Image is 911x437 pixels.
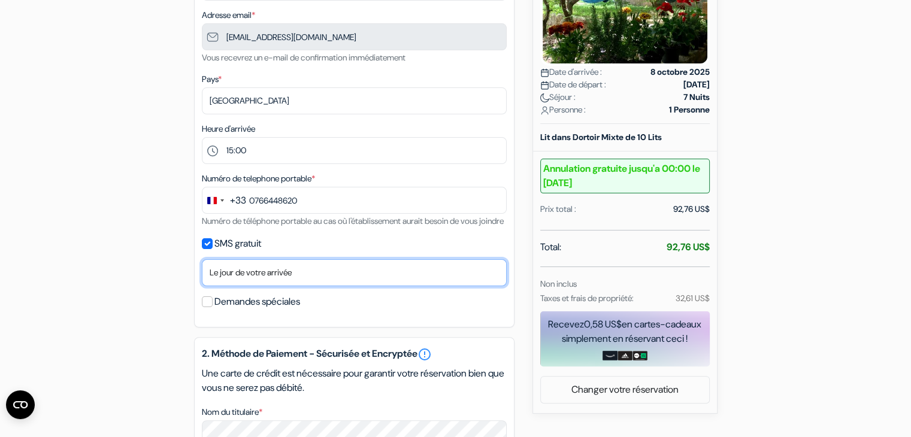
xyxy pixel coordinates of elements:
[650,66,710,78] strong: 8 octobre 2025
[202,73,222,86] label: Pays
[202,9,255,22] label: Adresse email
[669,104,710,116] strong: 1 Personne
[540,203,576,216] div: Prix total :
[202,216,504,226] small: Numéro de téléphone portable au cas où l'établissement aurait besoin de vous joindre
[202,52,405,63] small: Vous recevrez un e-mail de confirmation immédiatement
[683,78,710,91] strong: [DATE]
[540,78,606,91] span: Date de départ :
[540,93,549,102] img: moon.svg
[540,240,561,254] span: Total:
[202,123,255,135] label: Heure d'arrivée
[214,235,261,252] label: SMS gratuit
[6,390,35,419] button: Ouvrir le widget CMP
[202,187,507,214] input: 6 12 34 56 78
[683,91,710,104] strong: 7 Nuits
[202,23,507,50] input: Entrer adresse e-mail
[214,293,300,310] label: Demandes spéciales
[675,293,709,304] small: 32,61 US$
[584,318,622,330] span: 0,58 US$
[540,81,549,90] img: calendar.svg
[202,366,507,395] p: Une carte de crédit est nécessaire pour garantir votre réservation bien que vous ne serez pas déb...
[540,278,577,289] small: Non inclus
[667,241,710,253] strong: 92,76 US$
[540,91,576,104] span: Séjour :
[673,203,710,216] div: 92,76 US$
[618,351,632,360] img: adidas-card.png
[540,104,586,116] span: Personne :
[202,347,507,362] h5: 2. Méthode de Paiement - Sécurisée et Encryptée
[417,347,432,362] a: error_outline
[230,193,246,208] div: +33
[202,172,315,185] label: Numéro de telephone portable
[632,351,647,360] img: uber-uber-eats-card.png
[540,106,549,115] img: user_icon.svg
[202,406,262,418] label: Nom du titulaire
[540,68,549,77] img: calendar.svg
[541,378,709,401] a: Changer votre réservation
[540,317,710,346] div: Recevez en cartes-cadeaux simplement en réservant ceci !
[603,351,618,360] img: amazon-card-no-text.png
[540,132,662,142] b: Lit dans Dortoir Mixte de 10 Lits
[202,187,246,213] button: Change country, selected France (+33)
[540,66,602,78] span: Date d'arrivée :
[540,159,710,193] b: Annulation gratuite jusqu'a 00:00 le [DATE]
[540,293,634,304] small: Taxes et frais de propriété:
